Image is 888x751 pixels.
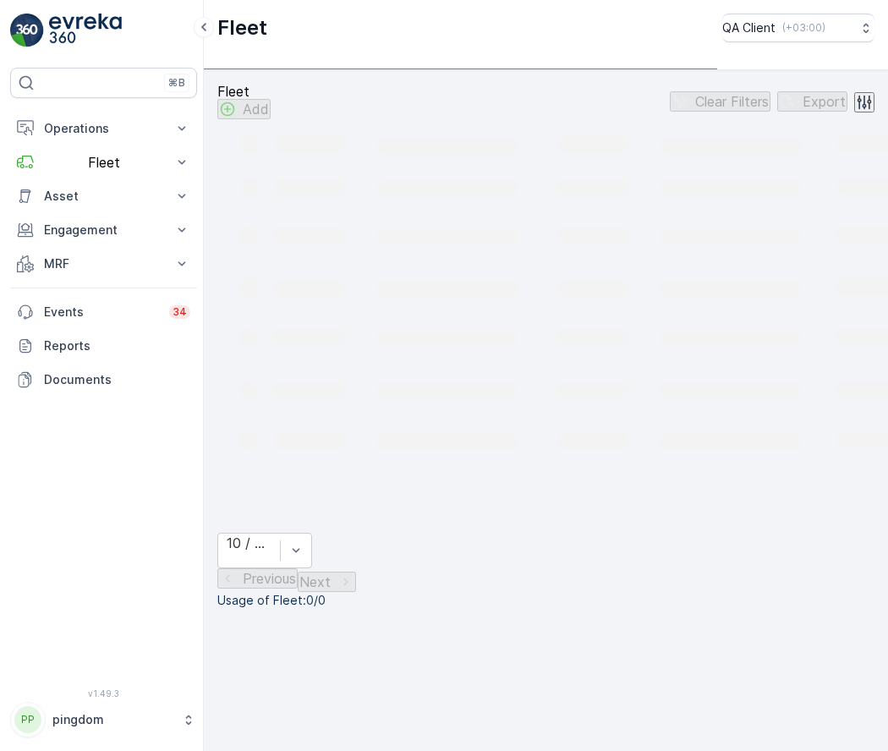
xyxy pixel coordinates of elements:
p: QA Client [722,19,776,36]
button: Engagement [10,213,197,247]
p: ( +03:00 ) [782,21,825,35]
p: Previous [243,571,296,586]
button: MRF [10,247,197,281]
p: Add [243,101,269,117]
button: Clear Filters [670,91,770,112]
img: logo_light-DOdMpM7g.png [49,14,122,47]
button: Operations [10,112,197,145]
a: Documents [10,363,197,397]
p: Usage of Fleet : 0/0 [217,592,874,609]
p: ⌘B [168,76,185,90]
p: Export [803,94,846,109]
p: pingdom [52,711,173,728]
a: Reports [10,329,197,363]
p: MRF [44,255,163,272]
button: Asset [10,179,197,213]
div: 10 / Page [227,535,271,551]
p: Events [44,304,159,321]
button: Add [217,99,271,119]
button: QA Client(+03:00) [722,14,874,42]
p: Documents [44,371,190,388]
p: 34 [173,305,187,319]
p: Operations [44,120,163,137]
button: Export [777,91,847,112]
button: Next [298,572,356,592]
p: Fleet [217,14,267,41]
button: Previous [217,568,298,589]
button: Fleet [10,145,197,179]
p: Clear Filters [695,94,769,109]
p: Fleet [44,155,163,170]
span: v 1.49.3 [10,688,197,699]
p: Asset [44,188,163,205]
p: Next [299,574,331,589]
p: Engagement [44,222,163,238]
p: Reports [44,337,190,354]
button: PPpingdom [10,702,197,737]
img: logo [10,14,44,47]
div: PP [14,706,41,733]
p: Fleet [217,84,271,99]
a: Events34 [10,295,197,329]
